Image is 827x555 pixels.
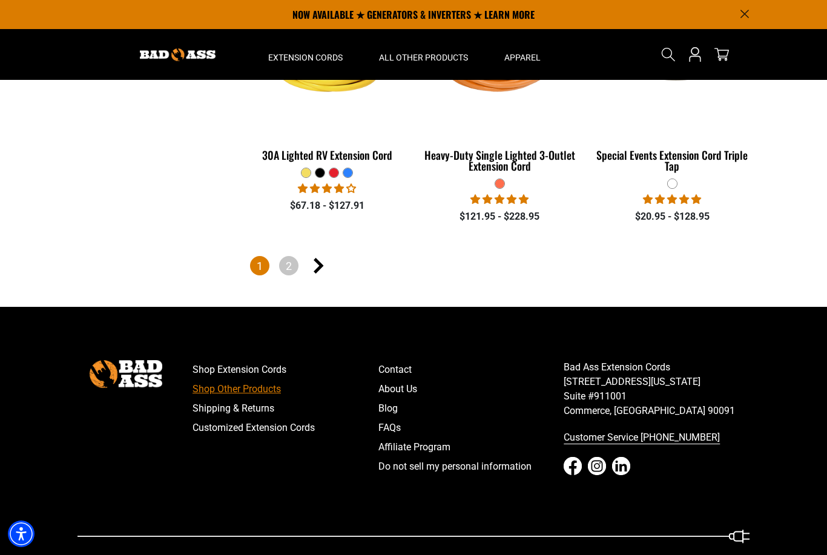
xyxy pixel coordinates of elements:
[564,360,750,418] p: Bad Ass Extension Cords [STREET_ADDRESS][US_STATE] Suite #911001 Commerce, [GEOGRAPHIC_DATA] 90091
[8,521,35,547] div: Accessibility Menu
[250,199,404,213] div: $67.18 - $127.91
[423,209,577,224] div: $121.95 - $228.95
[378,379,564,399] a: About Us
[504,52,541,63] span: Apparel
[298,183,356,194] span: 4.11 stars
[659,45,678,64] summary: Search
[193,399,378,418] a: Shipping & Returns
[712,47,731,62] a: cart
[250,256,750,278] nav: Pagination
[595,149,750,171] div: Special Events Extension Cord Triple Tap
[379,52,468,63] span: All Other Products
[250,149,404,160] div: 30A Lighted RV Extension Cord
[564,428,750,447] a: call 833-674-1699
[193,379,378,399] a: Shop Other Products
[90,360,162,387] img: Bad Ass Extension Cords
[378,457,564,476] a: Do not sell my personal information
[588,457,606,475] a: Instagram - open in a new tab
[564,457,582,475] a: Facebook - open in a new tab
[643,194,701,205] span: 5.00 stars
[378,438,564,457] a: Affiliate Program
[595,209,750,224] div: $20.95 - $128.95
[193,418,378,438] a: Customized Extension Cords
[378,399,564,418] a: Blog
[378,418,564,438] a: FAQs
[279,256,298,275] a: Page 2
[612,457,630,475] a: LinkedIn - open in a new tab
[140,48,216,61] img: Bad Ass Extension Cords
[268,52,343,63] span: Extension Cords
[423,149,577,171] div: Heavy-Duty Single Lighted 3-Outlet Extension Cord
[685,29,705,80] a: Open this option
[308,256,328,275] a: Next page
[378,360,564,379] a: Contact
[250,256,269,275] span: Page 1
[361,29,486,80] summary: All Other Products
[193,360,378,379] a: Shop Extension Cords
[250,29,361,80] summary: Extension Cords
[470,194,529,205] span: 5.00 stars
[486,29,559,80] summary: Apparel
